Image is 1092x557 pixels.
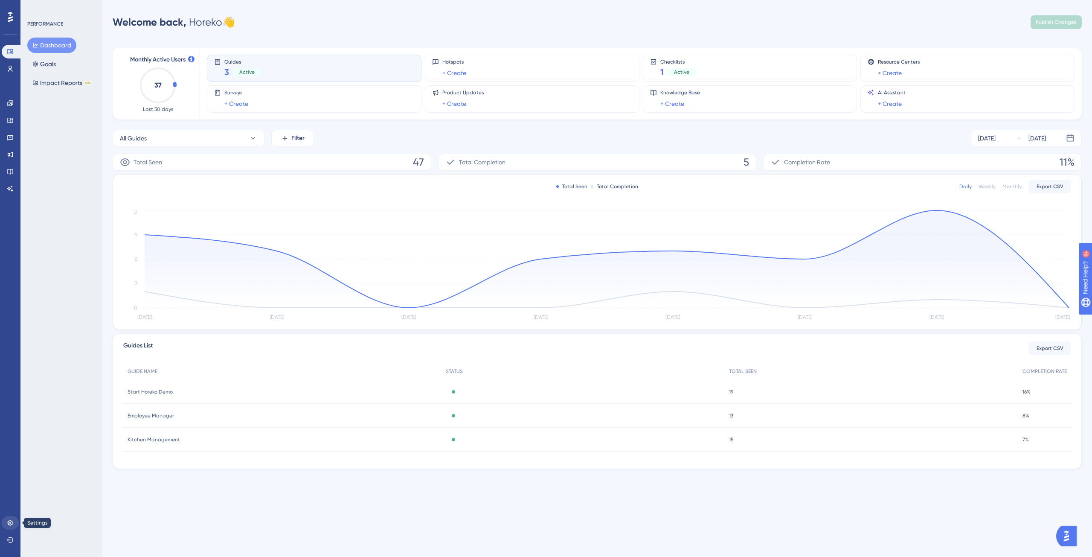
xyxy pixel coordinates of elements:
[446,368,463,375] span: STATUS
[959,183,972,190] div: Daily
[128,388,173,395] span: Start Horeko Demo
[154,81,162,89] text: 37
[729,388,733,395] span: 19
[143,106,173,113] span: Last 30 days
[459,157,505,167] span: Total Completion
[413,155,424,169] span: 47
[27,75,97,90] button: Impact ReportsBETA
[442,68,466,78] a: + Create
[1028,180,1071,193] button: Export CSV
[660,99,684,109] a: + Create
[1028,133,1046,143] div: [DATE]
[591,183,638,190] div: Total Completion
[534,314,548,320] tspan: [DATE]
[660,66,664,78] span: 1
[135,256,137,262] tspan: 6
[1031,15,1082,29] button: Publish Changes
[224,66,229,78] span: 3
[20,2,53,12] span: Need Help?
[113,130,264,147] button: All Guides
[442,99,466,109] a: + Create
[120,133,147,143] span: All Guides
[556,183,587,190] div: Total Seen
[401,314,416,320] tspan: [DATE]
[270,314,284,320] tspan: [DATE]
[878,58,920,65] span: Resource Centers
[442,58,466,65] span: Hotspots
[660,89,700,96] span: Knowledge Base
[58,4,63,11] div: 9+
[1022,368,1067,375] span: COMPLETION RATE
[27,38,76,53] button: Dashboard
[1056,523,1082,549] iframe: UserGuiding AI Assistant Launcher
[128,368,157,375] span: GUIDE NAME
[134,305,137,311] tspan: 0
[878,99,902,109] a: + Create
[1037,345,1063,352] span: Export CSV
[271,130,314,147] button: Filter
[291,133,305,143] span: Filter
[1022,388,1031,395] span: 16%
[27,20,63,27] div: PERFORMANCE
[979,183,996,190] div: Weekly
[130,55,186,65] span: Monthly Active Users
[1022,436,1029,443] span: 7%
[729,368,757,375] span: TOTAL SEEN
[123,341,153,356] span: Guides List
[1002,183,1022,190] div: Monthly
[1022,412,1029,419] span: 8%
[1037,183,1063,190] span: Export CSV
[135,280,137,286] tspan: 3
[798,314,812,320] tspan: [DATE]
[135,232,137,238] tspan: 9
[224,58,261,64] span: Guides
[1055,314,1070,320] tspan: [DATE]
[978,133,996,143] div: [DATE]
[84,81,92,85] div: BETA
[113,15,235,29] div: Horeko 👋
[137,314,152,320] tspan: [DATE]
[729,412,733,419] span: 13
[1036,19,1077,26] span: Publish Changes
[128,412,174,419] span: Employee Manager
[239,69,255,76] span: Active
[784,157,830,167] span: Completion Rate
[665,314,680,320] tspan: [DATE]
[442,89,484,96] span: Product Updates
[134,157,162,167] span: Total Seen
[224,89,248,96] span: Surveys
[113,16,186,28] span: Welcome back,
[133,210,137,216] tspan: 12
[224,99,248,109] a: + Create
[660,58,696,64] span: Checklists
[1060,155,1075,169] span: 11%
[878,89,906,96] span: AI Assistant
[674,69,689,76] span: Active
[729,436,734,443] span: 15
[878,68,902,78] a: + Create
[1028,341,1071,355] button: Export CSV
[27,56,61,72] button: Goals
[128,436,180,443] span: Kitchen Management
[929,314,944,320] tspan: [DATE]
[743,155,749,169] span: 5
